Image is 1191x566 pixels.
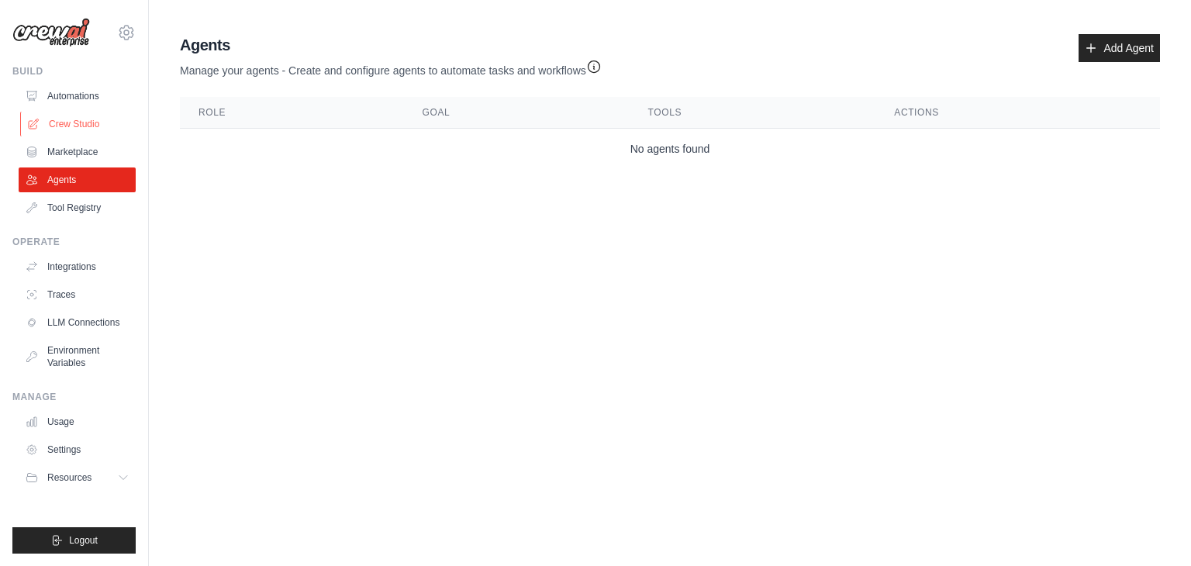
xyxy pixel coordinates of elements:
[630,97,876,129] th: Tools
[19,310,136,335] a: LLM Connections
[19,140,136,164] a: Marketplace
[1079,34,1160,62] a: Add Agent
[12,65,136,78] div: Build
[180,97,404,129] th: Role
[12,18,90,47] img: Logo
[19,437,136,462] a: Settings
[69,534,98,547] span: Logout
[180,129,1160,170] td: No agents found
[19,84,136,109] a: Automations
[180,56,602,78] p: Manage your agents - Create and configure agents to automate tasks and workflows
[19,282,136,307] a: Traces
[19,338,136,375] a: Environment Variables
[19,465,136,490] button: Resources
[12,527,136,554] button: Logout
[180,34,602,56] h2: Agents
[19,409,136,434] a: Usage
[19,254,136,279] a: Integrations
[19,167,136,192] a: Agents
[47,471,91,484] span: Resources
[12,236,136,248] div: Operate
[12,391,136,403] div: Manage
[20,112,137,136] a: Crew Studio
[875,97,1160,129] th: Actions
[404,97,630,129] th: Goal
[19,195,136,220] a: Tool Registry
